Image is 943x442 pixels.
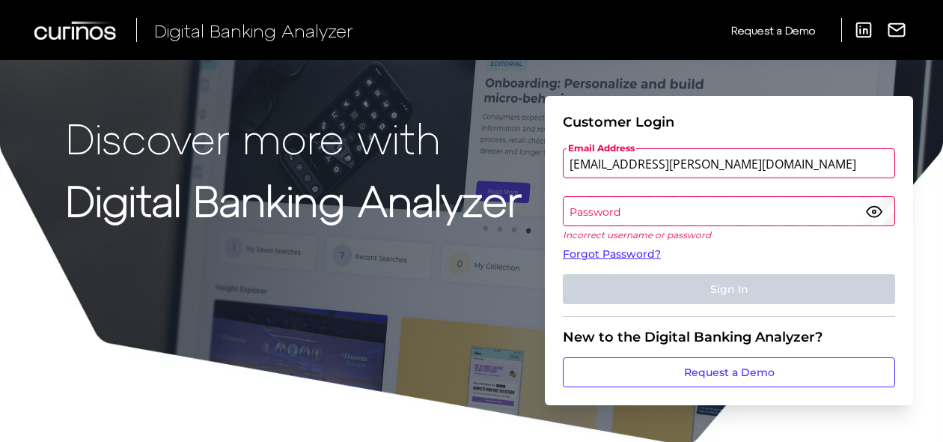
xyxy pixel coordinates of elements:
div: Customer Login [563,114,895,130]
label: Password [564,198,894,225]
span: Request a Demo [731,24,815,37]
span: Email Address [567,142,636,154]
a: Request a Demo [563,357,895,387]
strong: Digital Banking Analyzer [66,175,522,225]
div: New to the Digital Banking Analyzer? [563,329,895,345]
a: Request a Demo [731,18,815,43]
p: Discover more with [66,114,522,161]
p: Incorrect username or password [563,229,895,240]
img: Curinos [34,21,118,40]
span: Digital Banking Analyzer [154,19,353,41]
button: Sign In [563,274,895,304]
a: Forgot Password? [563,246,895,262]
